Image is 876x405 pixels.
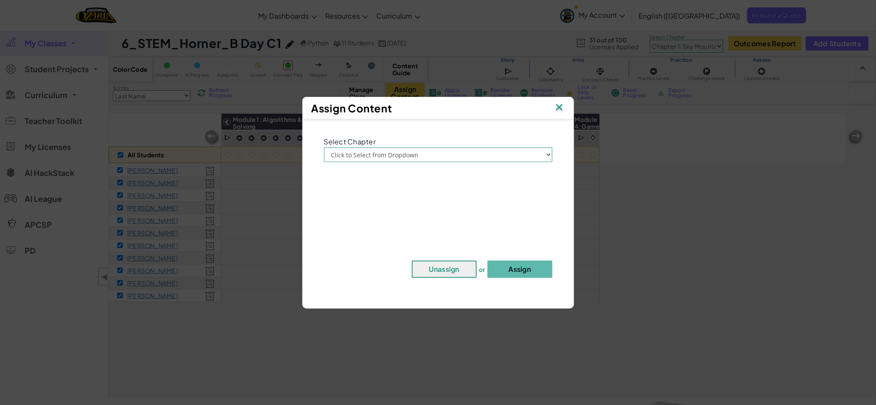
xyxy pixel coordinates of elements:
span: Select Chapter [324,137,376,146]
span: Assign Content [311,102,392,115]
img: IconClose.svg [554,102,565,115]
span: or [479,265,485,273]
button: Unassign [412,261,477,278]
button: Assign [488,261,552,278]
